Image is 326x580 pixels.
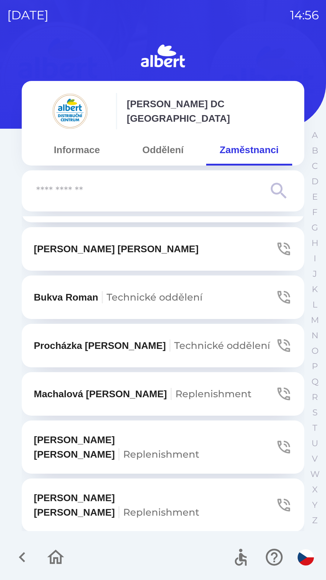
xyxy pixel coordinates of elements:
button: [PERSON_NAME] [PERSON_NAME]Replenishment [22,478,304,532]
p: [PERSON_NAME] [PERSON_NAME] [34,491,275,520]
button: [PERSON_NAME] [PERSON_NAME]Replenishment [22,420,304,474]
p: Bukva Roman [34,290,203,304]
p: Procházka [PERSON_NAME] [34,338,270,353]
p: [DATE] [7,6,49,24]
img: 092fc4fe-19c8-4166-ad20-d7efd4551fba.png [34,93,106,129]
button: [PERSON_NAME] [PERSON_NAME] [22,227,304,271]
button: Machalová [PERSON_NAME]Replenishment [22,372,304,416]
p: [PERSON_NAME] [PERSON_NAME] [34,242,199,256]
span: Replenishment [123,506,199,518]
button: Procházka [PERSON_NAME]Technické oddělení [22,324,304,367]
img: cs flag [298,549,314,565]
p: Machalová [PERSON_NAME] [34,387,251,401]
button: Zaměstnanci [206,139,292,161]
p: [PERSON_NAME] DC [GEOGRAPHIC_DATA] [127,97,292,126]
p: 14:56 [290,6,319,24]
span: Replenishment [175,388,251,400]
span: Technické oddělení [174,340,270,351]
p: [PERSON_NAME] [PERSON_NAME] [34,433,275,462]
span: Replenishment [123,448,199,460]
button: Informace [34,139,120,161]
img: Logo [22,42,304,71]
button: Oddělení [120,139,206,161]
button: Bukva RomanTechnické oddělení [22,275,304,319]
span: Technické oddělení [107,291,203,303]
